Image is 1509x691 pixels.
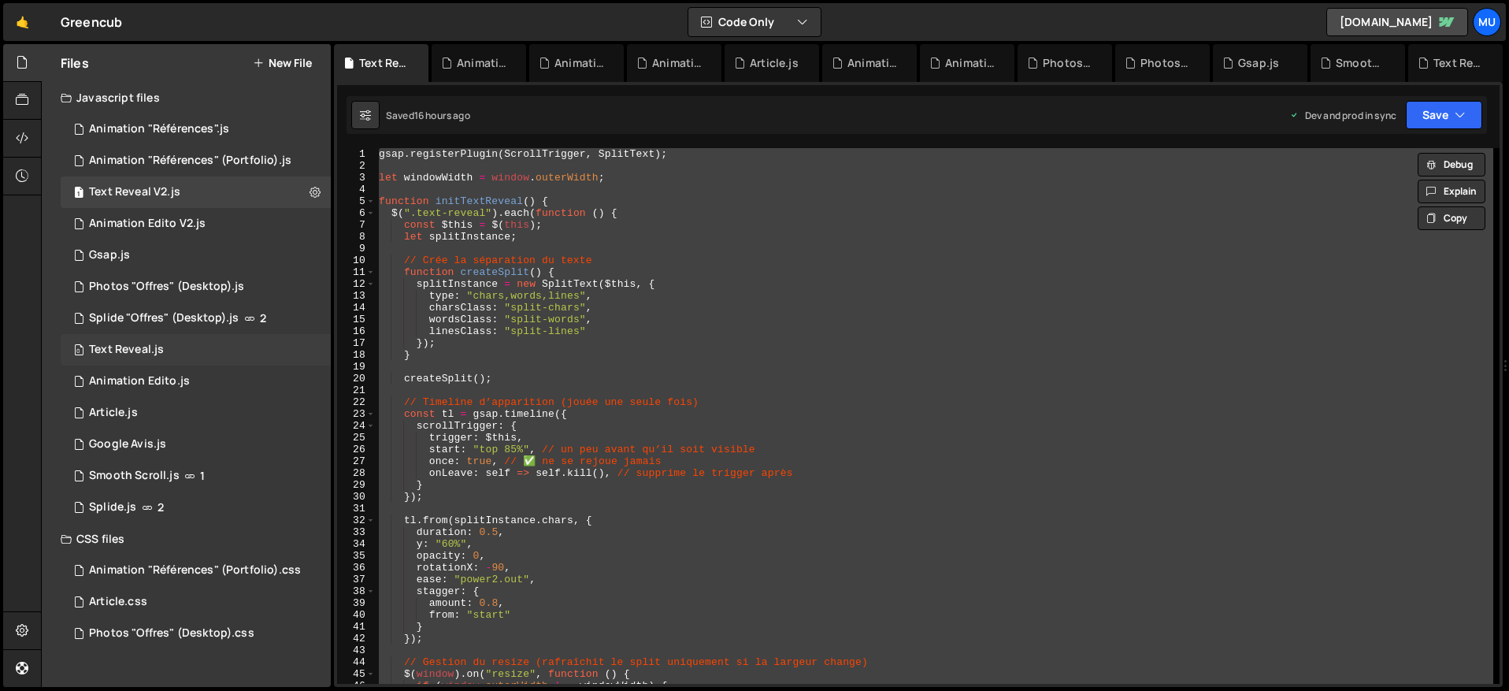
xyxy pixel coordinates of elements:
span: 2 [260,312,266,325]
div: Animation Edito V2.js [89,217,206,231]
div: 35 [337,550,376,562]
div: Animation "Références" (Portfolio).css [89,563,301,578]
div: 15 [337,314,376,325]
div: Splide "Offres" (Desktop).js [89,311,239,325]
div: Animation "Références" (Portfolio).js [554,55,605,71]
div: Text Reveal V2.js [359,55,410,71]
div: Text Reveal V2.js [89,185,180,199]
div: 16982/48307.js [61,271,331,303]
div: 16982/47459.js [61,429,331,460]
div: 22 [337,396,376,408]
div: 39 [337,597,376,609]
div: Greencub [61,13,122,32]
div: 45 [337,668,376,680]
button: Save [1406,101,1482,129]
div: 28 [337,467,376,479]
div: 43 [337,645,376,656]
div: 29 [337,479,376,491]
div: 16982/48317.js [61,176,331,208]
div: 16982/46579.js [61,397,331,429]
div: 17 [337,337,376,349]
div: 14 [337,302,376,314]
div: Photos "Offres" (Desktop).js [1140,55,1191,71]
div: 16982/47849.js [61,334,331,366]
div: Google Avis.js [89,437,166,451]
span: 1 [74,188,83,200]
div: 3 [337,172,376,184]
div: 20 [337,373,376,385]
div: Animation "Références".js [652,55,703,71]
a: 🤙 [3,3,42,41]
div: 18 [337,349,376,361]
div: 9 [337,243,376,254]
div: 38 [337,585,376,597]
div: Animation Edito V2.js [847,55,898,71]
div: 16982/46575.js [61,460,331,492]
div: CSS files [42,523,331,555]
div: Animation "Références" (Portfolio).js [89,154,291,168]
span: 0 [74,345,83,358]
div: Animation Edito.js [945,55,995,71]
div: Splide.js [89,500,136,515]
div: 21 [337,385,376,396]
div: 36 [337,562,376,574]
div: Gsap.js [1238,55,1279,71]
div: Gsap.js [89,248,130,262]
a: Mu [1473,8,1501,36]
div: 24 [337,420,376,432]
div: 19 [337,361,376,373]
h2: Files [61,54,89,72]
div: Javascript files [42,82,331,113]
div: 12 [337,278,376,290]
div: 16 [337,325,376,337]
div: 16982/48316.css [61,555,331,586]
div: 30 [337,491,376,503]
button: New File [253,57,312,69]
div: 16982/48315.js [61,145,331,176]
button: Debug [1418,153,1485,176]
div: 16982/46574.js [61,492,331,523]
div: 8 [337,231,376,243]
div: 32 [337,515,376,526]
div: Photos "Offres" (Desktop).css [89,626,254,641]
div: Smooth Scroll.js [1336,55,1386,71]
div: Article.css [89,595,147,609]
div: 5 [337,195,376,207]
div: 16 hours ago [414,109,470,122]
div: 11 [337,266,376,278]
div: Animation "Références".js [89,122,229,136]
div: 41 [337,621,376,633]
div: 42 [337,633,376,645]
a: [DOMAIN_NAME] [1326,8,1468,36]
span: 2 [158,501,164,514]
div: 7 [337,219,376,231]
div: 4 [337,184,376,195]
div: Photos "Offres" (Desktop).js [89,280,244,294]
div: Photos "Offres" (Desktop).css [1043,55,1093,71]
div: 40 [337,609,376,621]
span: 1 [200,470,205,482]
div: 27 [337,455,376,467]
div: 6 [337,207,376,219]
div: Animation Edito.js [89,374,190,388]
div: 23 [337,408,376,420]
div: 26 [337,444,376,455]
div: 34 [337,538,376,550]
div: Text Reveal.js [89,343,164,357]
div: 37 [337,574,376,585]
button: Copy [1418,206,1485,230]
div: 10 [337,254,376,266]
div: Dev and prod in sync [1289,109,1396,122]
div: Animation "Références" (Portfolio).css [457,55,507,71]
div: Article.js [750,55,799,71]
div: 13 [337,290,376,302]
div: 2 [337,160,376,172]
div: 31 [337,503,376,515]
div: Saved [386,109,470,122]
div: 1 [337,148,376,160]
button: Explain [1418,180,1485,203]
div: 25 [337,432,376,444]
div: 16982/47052.js [61,113,331,145]
div: 16982/48303.js [61,303,331,334]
